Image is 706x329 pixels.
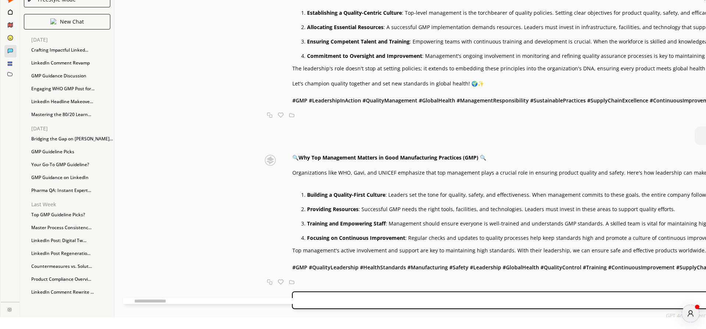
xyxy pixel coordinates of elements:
button: atlas-launcher [682,305,699,322]
div: Top GMP Guideline Picks? [28,209,114,220]
p: [DATE] [31,126,114,132]
div: Product Compliance Overvi... [28,274,114,285]
strong: Establishing a Quality-Centric Culture [307,9,402,16]
strong: Allocating Essential Resources [307,24,384,31]
a: Close [1,302,19,315]
p: [DATE] [31,37,114,43]
div: atlas-message-author-avatar [682,305,699,322]
img: Copy [267,279,272,285]
img: Favorite [278,112,284,118]
div: GMP Guidance on LinkedIn [28,172,114,183]
div: LinkedIn Post Regeneratio... [28,248,114,259]
div: LinkedIn Comment Rewrite ... [28,287,114,298]
div: Countermeasures vs. Solut... [28,261,114,272]
img: Close [50,18,56,24]
div: LinkedIn Post: Digital Tw... [28,235,114,246]
strong: Providing Resources [307,206,359,213]
div: LinkedIn Comment Revamp [28,57,114,69]
p: Last Week [31,202,114,207]
img: Save [289,112,295,118]
div: LinkedIn Headline Makeove... [28,96,114,107]
strong: Focusing on Continuous Improvement [307,234,405,241]
div: Crafting Impactful Linked... [28,45,114,56]
div: GMP Guideline Picks [28,146,114,157]
strong: Commitment to Oversight and Improvement [307,52,422,59]
div: Mastering the 80/20 Learn... [28,109,114,120]
div: Bridging the Gap on [PERSON_NAME]... [28,133,114,144]
strong: Why Top Management Matters in Good Manufacturing Practices (GMP) 🔍 [299,154,486,161]
img: Close [7,307,12,312]
img: Favorite [278,279,284,285]
div: Engaging WHO GMP Post for... [28,83,114,94]
strong: Ensuring Competent Talent and Training [307,38,410,45]
strong: Training and Empowering Staff [307,220,386,227]
img: Save [289,279,295,285]
img: Close [252,155,289,166]
div: Master Process Consistenc... [28,222,114,233]
strong: Building a Quality-First Culture [307,191,385,198]
div: Your Go-To GMP Guideline? [28,159,114,170]
div: GMP Guidance Discussion [28,70,114,81]
div: Pharma QA: Instant Expert... [28,185,114,196]
img: Copy [267,112,272,118]
p: New Chat [60,19,84,25]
